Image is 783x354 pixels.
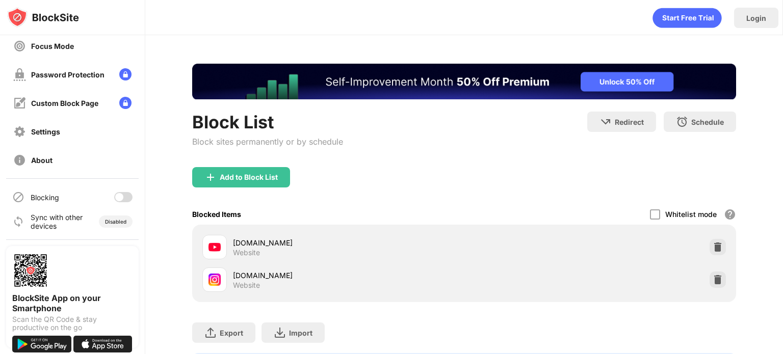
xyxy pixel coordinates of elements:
[31,213,83,230] div: Sync with other devices
[652,8,722,28] div: animation
[105,219,126,225] div: Disabled
[665,210,717,219] div: Whitelist mode
[13,68,26,81] img: password-protection-off.svg
[192,137,343,147] div: Block sites permanently or by schedule
[31,99,98,107] div: Custom Block Page
[12,215,24,228] img: sync-icon.svg
[13,97,26,110] img: customize-block-page-off.svg
[615,118,644,126] div: Redirect
[31,193,59,202] div: Blocking
[220,329,243,337] div: Export
[192,112,343,132] div: Block List
[13,154,26,167] img: about-off.svg
[746,14,766,22] div: Login
[119,97,132,109] img: lock-menu.svg
[220,173,278,181] div: Add to Block List
[12,191,24,203] img: blocking-icon.svg
[119,68,132,80] img: lock-menu.svg
[12,252,49,289] img: options-page-qr-code.png
[7,7,79,28] img: logo-blocksite.svg
[31,70,105,79] div: Password Protection
[13,40,26,52] img: focus-off.svg
[12,315,133,332] div: Scan the QR Code & stay productive on the go
[233,270,464,281] div: [DOMAIN_NAME]
[12,293,133,313] div: BlockSite App on your Smartphone
[31,42,74,50] div: Focus Mode
[691,118,724,126] div: Schedule
[192,210,241,219] div: Blocked Items
[31,127,60,136] div: Settings
[208,274,221,286] img: favicons
[192,64,736,99] iframe: Banner
[233,248,260,257] div: Website
[233,237,464,248] div: [DOMAIN_NAME]
[31,156,53,165] div: About
[12,336,71,352] img: get-it-on-google-play.svg
[289,329,312,337] div: Import
[73,336,133,352] img: download-on-the-app-store.svg
[208,241,221,253] img: favicons
[233,281,260,290] div: Website
[13,125,26,138] img: settings-off.svg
